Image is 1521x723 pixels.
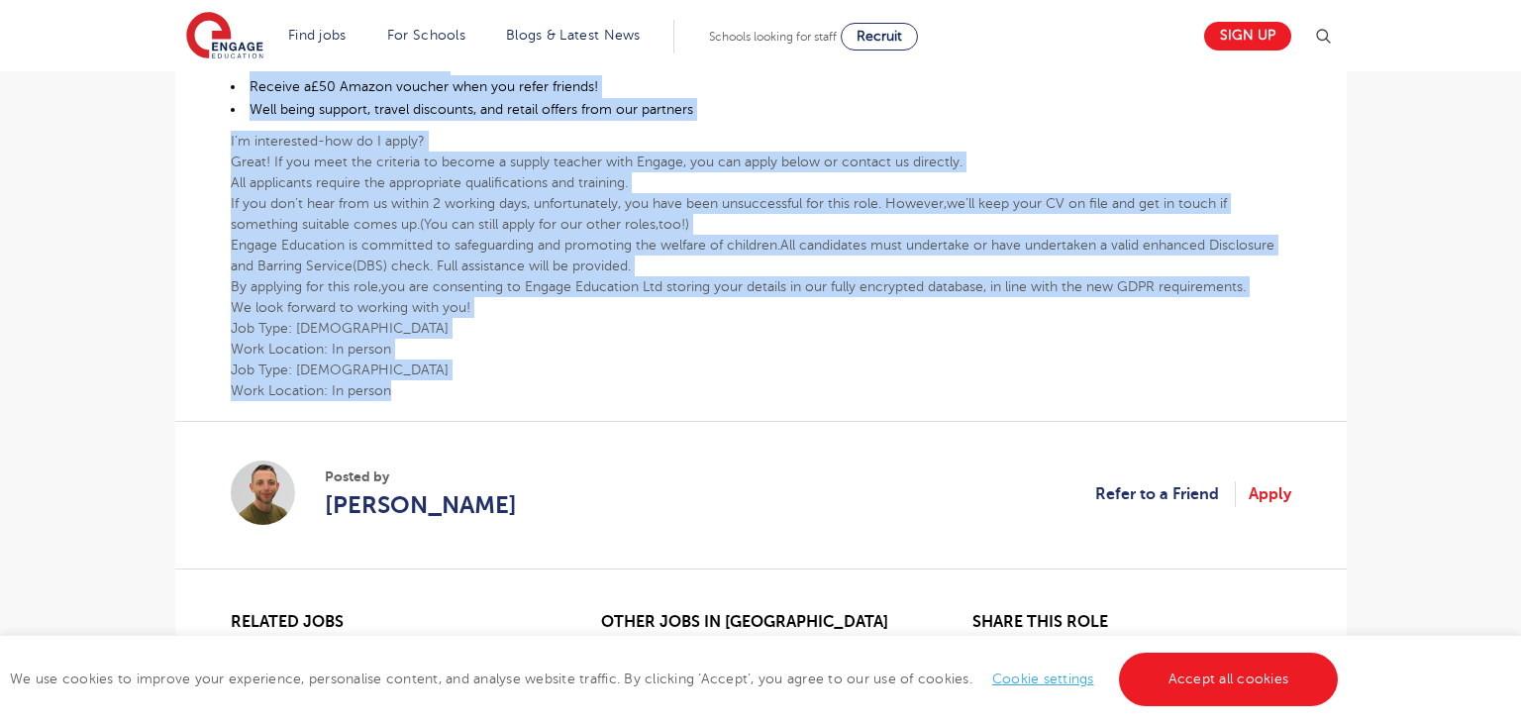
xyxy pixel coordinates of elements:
p: Job Type: [DEMOGRAPHIC_DATA] [231,360,1291,380]
a: Apply [1249,481,1291,507]
h2: Related jobs [231,613,549,632]
p: Work Location: In person [231,380,1291,401]
p: We look forward to working with you! [231,297,1291,318]
p: By applying for this role,you are consenting to Engage Education Ltd storing your details in our ... [231,276,1291,297]
img: Engage Education [186,12,263,61]
span: Recruit [857,29,902,44]
a: Find jobs [288,28,347,43]
p: If you don’t hear from us within 2 working days, unfortunately, you have been unsuccessful for th... [231,193,1291,235]
a: Refer to a Friend [1095,481,1236,507]
a: For Schools [387,28,465,43]
a: Recruit [841,23,918,51]
span: We use cookies to improve your experience, personalise content, and analyse website traffic. By c... [10,671,1343,686]
a: Sign up [1204,22,1291,51]
a: Accept all cookies [1119,653,1339,706]
p: All applicants require the appropriate qualifications and training. [231,172,1291,193]
span: Posted by [325,466,517,487]
span: Schools looking for staff [709,30,837,44]
a: Blogs & Latest News [506,28,641,43]
li: Well being support, travel discounts, and retail offers from our partners [231,98,1291,121]
p: Great! If you meet the criteria to become a supply teacher with Engage, you can apply below or co... [231,152,1291,172]
b: I’m interested-how do I apply? [231,134,425,149]
h2: Other jobs in [GEOGRAPHIC_DATA] [601,613,919,632]
a: [PERSON_NAME] [325,487,517,523]
p: Work Location: In person [231,339,1291,360]
li: Receive a£50 Amazon voucher when you refer friends! [231,75,1291,98]
h2: Share this role [972,613,1290,642]
p: Job Type: [DEMOGRAPHIC_DATA] [231,318,1291,339]
a: Cookie settings [992,671,1094,686]
p: Engage Education is committed to safeguarding and promoting the welfare of children.All candidate... [231,235,1291,276]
